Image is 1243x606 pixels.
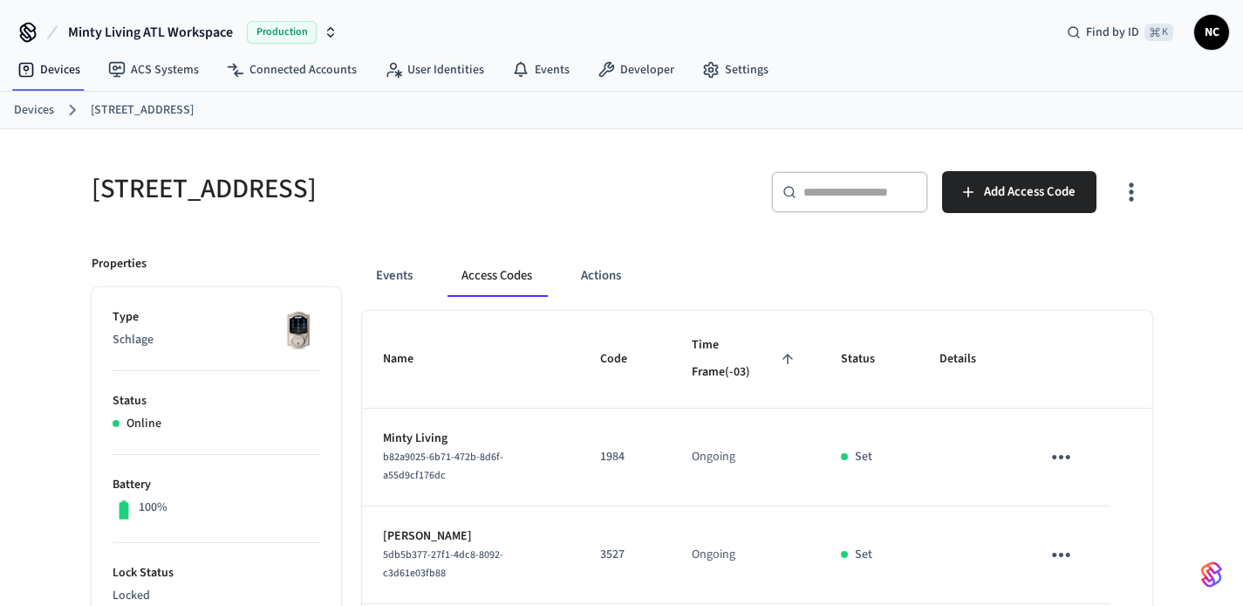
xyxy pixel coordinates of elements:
p: Set [855,448,872,466]
p: Locked [113,587,320,605]
p: [PERSON_NAME] [383,527,558,546]
button: Actions [567,255,635,297]
span: Find by ID [1086,24,1139,41]
p: Online [126,415,161,433]
span: NC [1196,17,1227,48]
span: Status [841,346,898,373]
td: Ongoing [671,409,820,506]
p: Status [113,392,320,410]
span: Time Frame(-03) [692,332,799,387]
a: Events [498,54,584,86]
span: Name [383,346,436,373]
button: Events [362,255,427,297]
td: Ongoing [671,506,820,604]
img: Schlage Sense Smart Deadbolt with Camelot Trim, Front [277,308,320,352]
p: Properties [92,255,147,273]
a: User Identities [371,54,498,86]
p: Type [113,308,320,327]
h5: [STREET_ADDRESS] [92,171,611,207]
span: Add Access Code [984,181,1076,203]
img: SeamLogoGradient.69752ec5.svg [1201,561,1222,589]
span: 5db5b377-27f1-4dc8-8092-c3d61e03fb88 [383,547,503,581]
a: Developer [584,54,688,86]
a: Connected Accounts [213,54,371,86]
button: Access Codes [447,255,546,297]
span: Production [247,21,317,44]
div: ant example [362,255,1152,297]
a: [STREET_ADDRESS] [91,101,194,120]
span: Details [939,346,999,373]
p: Set [855,546,872,564]
p: Lock Status [113,564,320,582]
span: Code [600,346,650,373]
button: Add Access Code [942,171,1096,213]
a: Devices [14,101,54,120]
button: NC [1194,15,1229,50]
p: Schlage [113,331,320,349]
a: Settings [688,54,782,86]
span: ⌘ K [1144,24,1173,41]
span: Minty Living ATL Workspace [68,22,233,43]
a: Devices [3,54,94,86]
a: ACS Systems [94,54,213,86]
p: 1984 [600,448,650,466]
p: Battery [113,476,320,494]
div: Find by ID⌘ K [1053,17,1187,48]
p: 3527 [600,546,650,564]
p: Minty Living [383,430,558,448]
span: b82a9025-6b71-472b-8d6f-a55d9cf176dc [383,450,503,483]
p: 100% [139,499,167,517]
